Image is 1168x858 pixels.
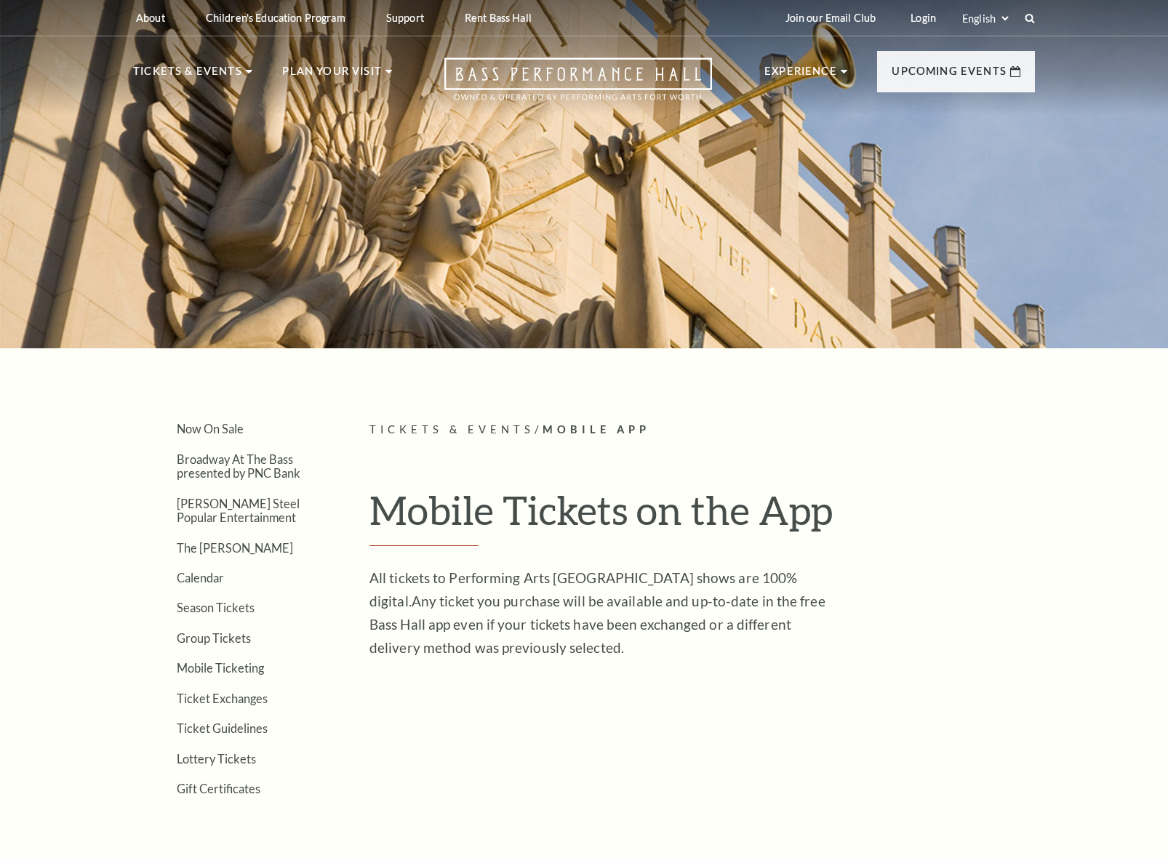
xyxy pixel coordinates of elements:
[369,486,1035,546] h1: Mobile Tickets on the App
[369,423,535,436] span: Tickets & Events
[543,423,650,436] span: Mobile App
[177,691,268,705] a: Ticket Exchanges
[177,452,300,480] a: Broadway At The Bass presented by PNC Bank
[133,63,242,89] p: Tickets & Events
[282,63,382,89] p: Plan Your Visit
[177,631,251,645] a: Group Tickets
[177,541,293,555] a: The [PERSON_NAME]
[764,63,837,89] p: Experience
[177,422,244,436] a: Now On Sale
[177,497,300,524] a: [PERSON_NAME] Steel Popular Entertainment
[206,12,345,24] p: Children's Education Program
[386,12,424,24] p: Support
[177,752,256,766] a: Lottery Tickets
[177,571,224,585] a: Calendar
[177,661,264,675] a: Mobile Ticketing
[136,12,165,24] p: About
[369,569,825,656] span: Any ticket you purchase will be available and up-to-date in the free Bass Hall app even if your t...
[959,12,1011,25] select: Select:
[892,63,1007,89] p: Upcoming Events
[369,421,1035,439] p: /
[177,601,255,614] a: Season Tickets
[369,569,797,609] span: All tickets to Performing Arts [GEOGRAPHIC_DATA] shows are 100% digital.
[177,782,260,795] a: Gift Certificates
[465,12,532,24] p: Rent Bass Hall
[177,721,268,735] a: Ticket Guidelines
